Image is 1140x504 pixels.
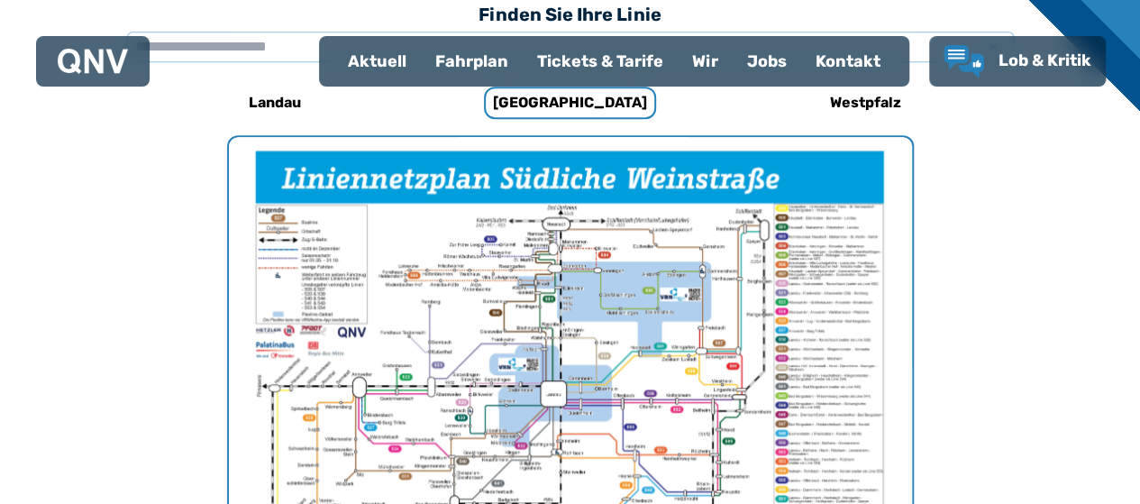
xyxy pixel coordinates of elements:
a: Landau [155,81,395,124]
a: [GEOGRAPHIC_DATA] [451,81,690,124]
h6: Landau [242,88,308,117]
a: Westpfalz [746,81,986,124]
a: Fahrplan [421,38,523,85]
a: Tickets & Tarife [523,38,678,85]
span: Lob & Kritik [999,50,1091,70]
a: QNV Logo [58,43,128,79]
a: Lob & Kritik [944,45,1091,78]
a: Aktuell [333,38,421,85]
h6: Westpfalz [823,88,908,117]
a: Jobs [733,38,801,85]
h6: [GEOGRAPHIC_DATA] [484,87,656,119]
a: Wir [678,38,733,85]
a: Kontakt [801,38,895,85]
img: QNV Logo [58,49,128,74]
